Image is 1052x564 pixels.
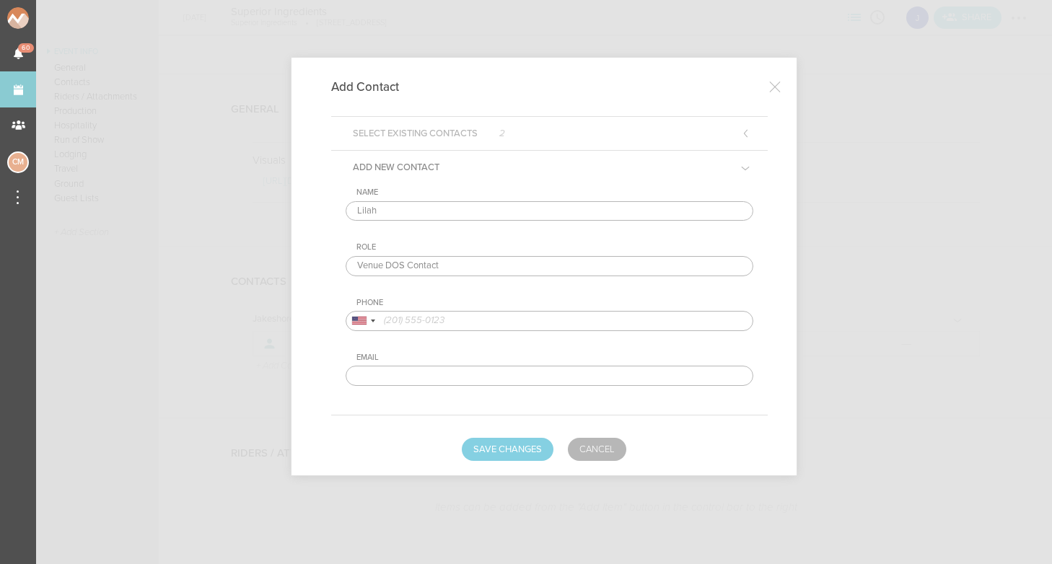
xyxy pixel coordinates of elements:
[356,242,753,252] div: Role
[18,43,34,53] span: 60
[356,188,753,198] div: Name
[342,151,450,184] h5: Add New Contact
[346,311,753,331] input: (201) 555-0123
[356,353,753,363] div: Email
[462,438,553,461] button: Save Changes
[346,312,380,330] div: United States: +1
[7,151,29,173] div: Charlie McGinley
[499,129,505,138] span: 2
[331,79,421,94] h4: Add Contact
[342,117,516,150] h5: Select Existing Contacts
[356,298,753,308] div: Phone
[568,438,626,461] a: Cancel
[7,7,89,29] img: NOMAD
